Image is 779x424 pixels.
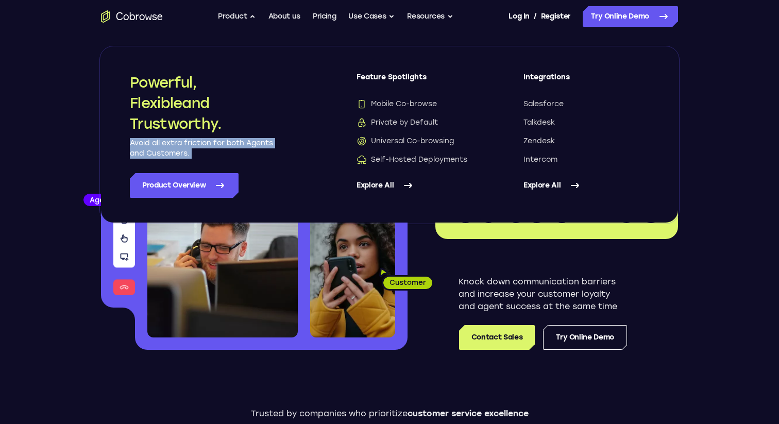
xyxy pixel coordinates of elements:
a: Self-Hosted DeploymentsSelf-Hosted Deployments [357,155,482,165]
a: Register [541,6,571,27]
a: Zendesk [523,136,649,146]
img: Self-Hosted Deployments [357,155,367,165]
a: Contact Sales [459,325,535,350]
a: Explore All [523,173,649,198]
button: Product [218,6,256,27]
a: Talkdesk [523,117,649,128]
span: Universal Co-browsing [357,136,454,146]
a: Intercom [523,155,649,165]
a: Product Overview [130,173,239,198]
p: Avoid all extra friction for both Agents and Customers. [130,138,274,159]
span: Feature Spotlights [357,72,482,91]
button: Use Cases [348,6,395,27]
a: Try Online Demo [543,325,627,350]
a: Salesforce [523,99,649,109]
a: Explore All [357,173,482,198]
span: Salesforce [523,99,564,109]
a: Mobile Co-browseMobile Co-browse [357,99,482,109]
img: A customer support agent talking on the phone [147,154,298,337]
a: Universal Co-browsingUniversal Co-browsing [357,136,482,146]
span: Private by Default [357,117,438,128]
img: Mobile Co-browse [357,99,367,109]
span: Mobile Co-browse [357,99,437,109]
a: About us [268,6,300,27]
a: Pricing [313,6,336,27]
span: Talkdesk [523,117,555,128]
span: customer service excellence [408,409,529,418]
a: Go to the home page [101,10,163,23]
img: Private by Default [357,117,367,128]
span: / [534,10,537,23]
img: Universal Co-browsing [357,136,367,146]
h2: Powerful, Flexible and Trustworthy. [130,72,274,134]
span: Self-Hosted Deployments [357,155,467,165]
p: Knock down communication barriers and increase your customer loyalty and agent success at the sam... [459,276,627,313]
span: Integrations [523,72,649,91]
a: Log In [509,6,529,27]
button: Resources [407,6,453,27]
span: Zendesk [523,136,555,146]
img: A customer holding their phone [310,215,395,337]
a: Try Online Demo [583,6,678,27]
span: Intercom [523,155,557,165]
a: Private by DefaultPrivate by Default [357,117,482,128]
